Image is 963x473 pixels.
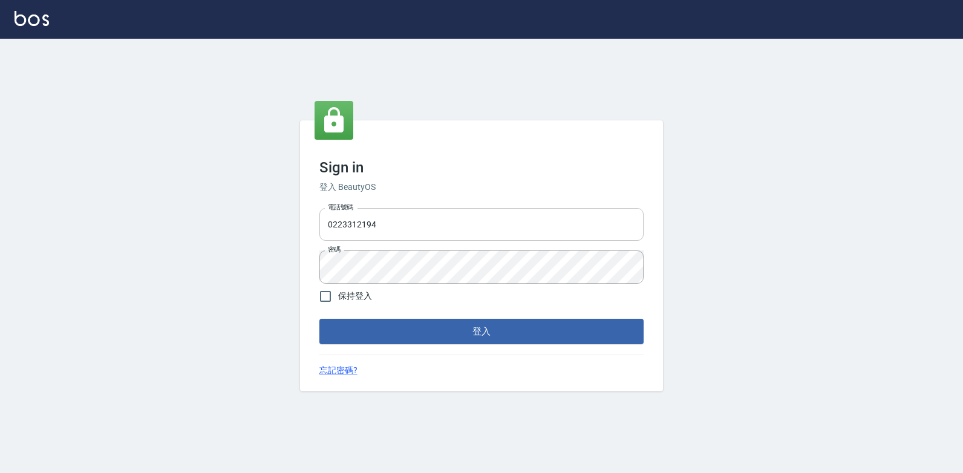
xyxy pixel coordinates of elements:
label: 密碼 [328,245,341,254]
span: 保持登入 [338,290,372,302]
h3: Sign in [319,159,644,176]
img: Logo [15,11,49,26]
label: 電話號碼 [328,203,353,212]
a: 忘記密碼? [319,364,357,377]
h6: 登入 BeautyOS [319,181,644,194]
button: 登入 [319,319,644,344]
